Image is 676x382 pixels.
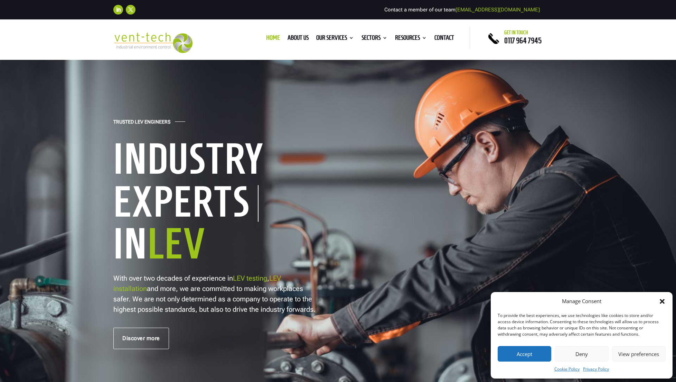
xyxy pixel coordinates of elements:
[504,30,528,35] span: Get in touch
[316,35,354,43] a: Our Services
[113,33,193,53] img: 2023-09-27T08_35_16.549ZVENT-TECH---Clear-background
[113,137,328,184] h1: Industry
[659,298,666,305] div: Close dialog
[113,273,317,315] p: With over two decades of experience in , and more, we are committed to making workplaces safer. W...
[395,35,427,43] a: Resources
[583,365,609,373] a: Privacy Policy
[113,185,259,222] h1: Experts
[498,312,665,337] div: To provide the best experiences, we use technologies like cookies to store and/or access device i...
[456,7,540,13] a: [EMAIL_ADDRESS][DOMAIN_NAME]
[612,346,666,362] button: View preferences
[504,36,542,45] a: 0117 964 7945
[498,346,551,362] button: Accept
[555,346,608,362] button: Deny
[113,222,328,269] h1: In
[233,274,267,282] a: LEV testing
[434,35,454,43] a: Contact
[554,365,580,373] a: Cookie Policy
[288,35,309,43] a: About us
[148,221,206,266] span: LEV
[384,7,540,13] span: Contact a member of our team
[113,328,169,349] a: Discover more
[562,297,601,306] div: Manage Consent
[113,119,170,128] h4: Trusted LEV Engineers
[126,5,135,15] a: Follow on X
[362,35,387,43] a: Sectors
[113,5,123,15] a: Follow on LinkedIn
[266,35,280,43] a: Home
